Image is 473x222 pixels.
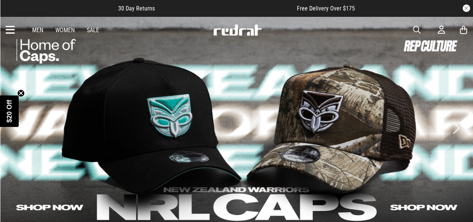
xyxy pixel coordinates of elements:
[55,27,75,34] a: Women
[451,120,461,136] button: Next slide
[297,5,355,12] span: Free Delivery Over $175
[32,27,43,34] a: Men
[118,5,155,12] span: 30 Day Returns
[6,3,28,25] button: Open LiveChat chat widget
[6,100,13,122] span: $20 Off
[170,4,282,12] iframe: Customer reviews powered by Trustpilot
[213,24,262,36] img: Redrat logo
[87,27,99,34] a: Sale
[12,120,22,136] button: Previous slide
[17,89,25,97] button: Close teaser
